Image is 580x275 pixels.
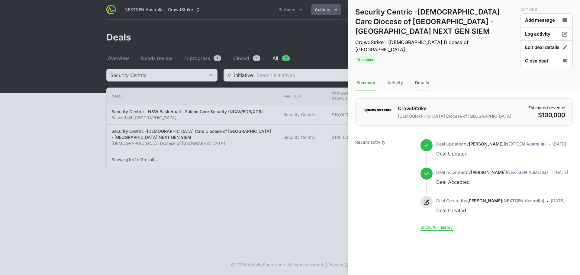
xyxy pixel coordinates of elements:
ul: Activity history timeline [420,139,568,224]
h1: Security Centric -[DEMOGRAPHIC_DATA] Care Diocese of [GEOGRAPHIC_DATA] - [GEOGRAPHIC_DATA] NEXT G... [355,7,518,36]
dd: $100,000 [528,111,565,119]
p: by [436,198,544,204]
span: (NEXTGEN Australia) [502,198,544,203]
a: [PERSON_NAME](NEXTGEN Australia) [467,198,544,203]
div: Activity [386,75,404,91]
p: by [436,169,548,175]
nav: Tabs [348,75,580,91]
span: · [550,169,552,186]
div: Deal Updated [436,149,546,158]
button: Edit deal details [520,40,573,55]
span: Deal Updated [436,141,464,146]
a: [PERSON_NAME](NEXTGEN Australia) [471,170,548,175]
dt: Recent activity [355,139,413,230]
span: (NEXTGEN Australia) [504,141,546,146]
time: [DATE] [551,198,565,203]
p: by [436,141,546,147]
button: Close deal [520,54,573,68]
span: · [548,140,550,158]
span: (NEXTGEN Australia) [506,170,548,175]
a: [PERSON_NAME](NEXTGEN Australia) [469,141,546,146]
button: Log activity [520,27,573,41]
p: [DEMOGRAPHIC_DATA] Diocese of [GEOGRAPHIC_DATA] [398,113,511,119]
button: Show full history [420,225,453,230]
dt: Estimated revenue [528,105,565,111]
div: Deal Accepted [436,178,548,186]
img: CrowdStrike [363,105,392,117]
span: Deal Created [436,198,462,203]
h1: CrowdStrike [398,105,511,112]
div: Summary [355,75,376,91]
button: Add message [520,13,573,27]
p: CrowdStrike · [DEMOGRAPHIC_DATA] Diocese of [GEOGRAPHIC_DATA] [355,39,518,53]
p: Actions [520,7,573,12]
span: · [547,197,548,215]
div: Details [414,75,430,91]
time: [DATE] [552,141,566,146]
div: Deal Created [436,206,544,215]
span: Deal Accepted [436,170,466,175]
time: [DATE] [554,170,568,175]
div: Deal actions [520,7,573,68]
